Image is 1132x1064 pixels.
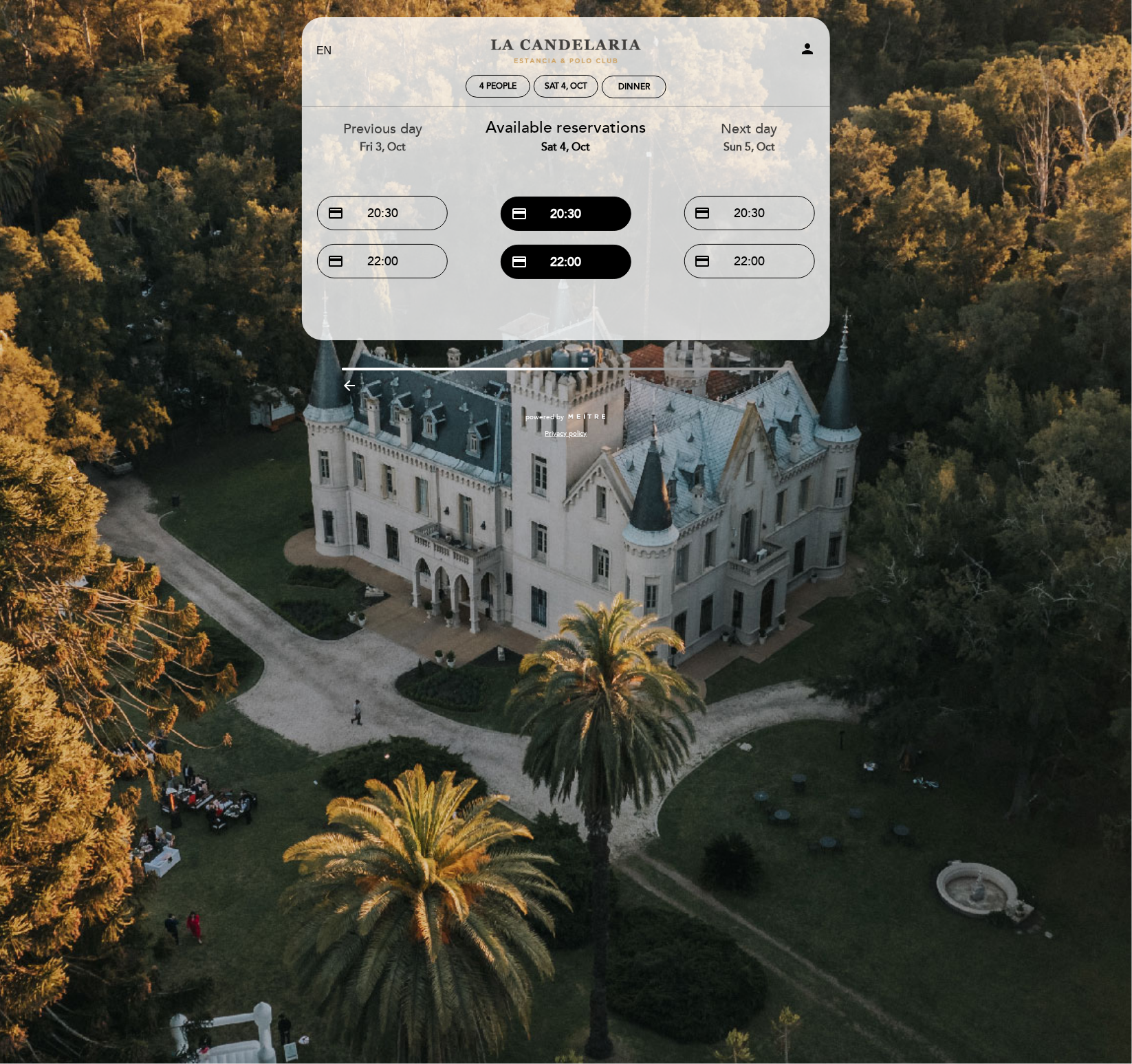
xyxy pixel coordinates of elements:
span: credit_card [327,253,344,269]
a: LA CANDELARIA [480,32,652,70]
span: credit_card [511,254,527,270]
span: credit_card [327,205,344,221]
div: Previous day [301,120,464,155]
div: Available reservations [485,117,648,155]
button: credit_card 20:30 [684,196,815,230]
i: arrow_backward [342,377,358,394]
span: 4 people [479,81,516,91]
span: credit_card [695,253,711,269]
div: Fri 3, Oct [301,140,464,155]
div: Sat 4, Oct [485,140,648,155]
a: powered by [525,412,607,422]
a: Privacy policy [545,429,587,439]
div: Dinner [618,82,650,92]
button: credit_card 22:00 [684,244,815,278]
button: credit_card 22:00 [501,245,631,279]
button: credit_card 20:30 [317,196,448,230]
button: person [799,41,816,62]
div: Next day [668,120,831,155]
span: credit_card [511,206,527,222]
div: Sun 5, Oct [668,140,831,155]
div: Sat 4, Oct [545,81,587,91]
button: credit_card 22:00 [317,244,448,278]
span: credit_card [695,205,711,221]
span: powered by [525,412,564,422]
img: MEITRE [567,414,607,421]
button: credit_card 20:30 [501,197,631,231]
i: person [799,41,816,57]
